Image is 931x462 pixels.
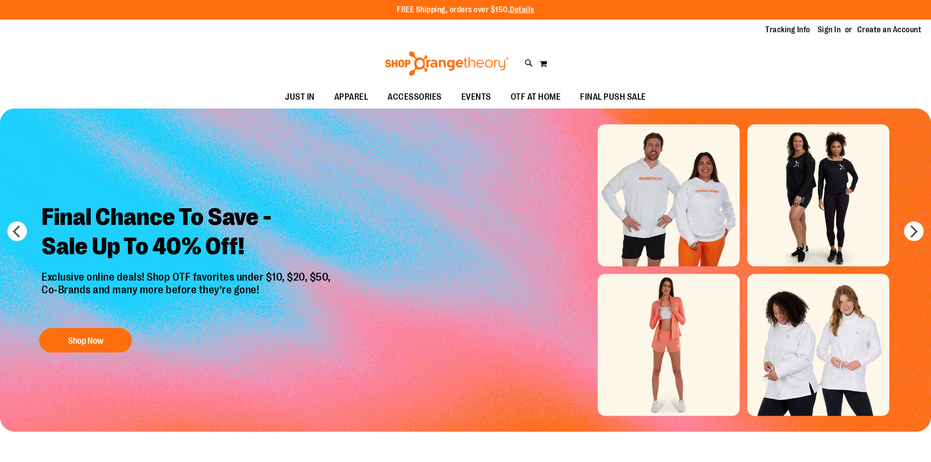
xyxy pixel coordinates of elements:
span: EVENTS [461,86,491,108]
span: APPAREL [334,86,368,108]
span: ACCESSORIES [388,86,442,108]
p: Exclusive online deals! Shop OTF favorites under $10, $20, $50, Co-Brands and many more before th... [34,271,341,319]
span: JUST IN [285,86,315,108]
img: Shop Orangetheory [384,51,510,76]
button: prev [7,221,27,241]
a: Create an Account [857,24,922,35]
p: FREE Shipping, orders over $150. [397,4,534,16]
a: Final Chance To Save -Sale Up To 40% Off! Exclusive online deals! Shop OTF favorites under $10, $... [34,195,341,358]
h2: Final Chance To Save - Sale Up To 40% Off! [34,195,341,271]
span: FINAL PUSH SALE [580,86,646,108]
a: Sign In [818,24,841,35]
button: next [904,221,924,241]
a: Tracking Info [765,24,810,35]
span: OTF AT HOME [511,86,561,108]
button: Shop Now [39,328,132,352]
a: Details [510,5,534,14]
